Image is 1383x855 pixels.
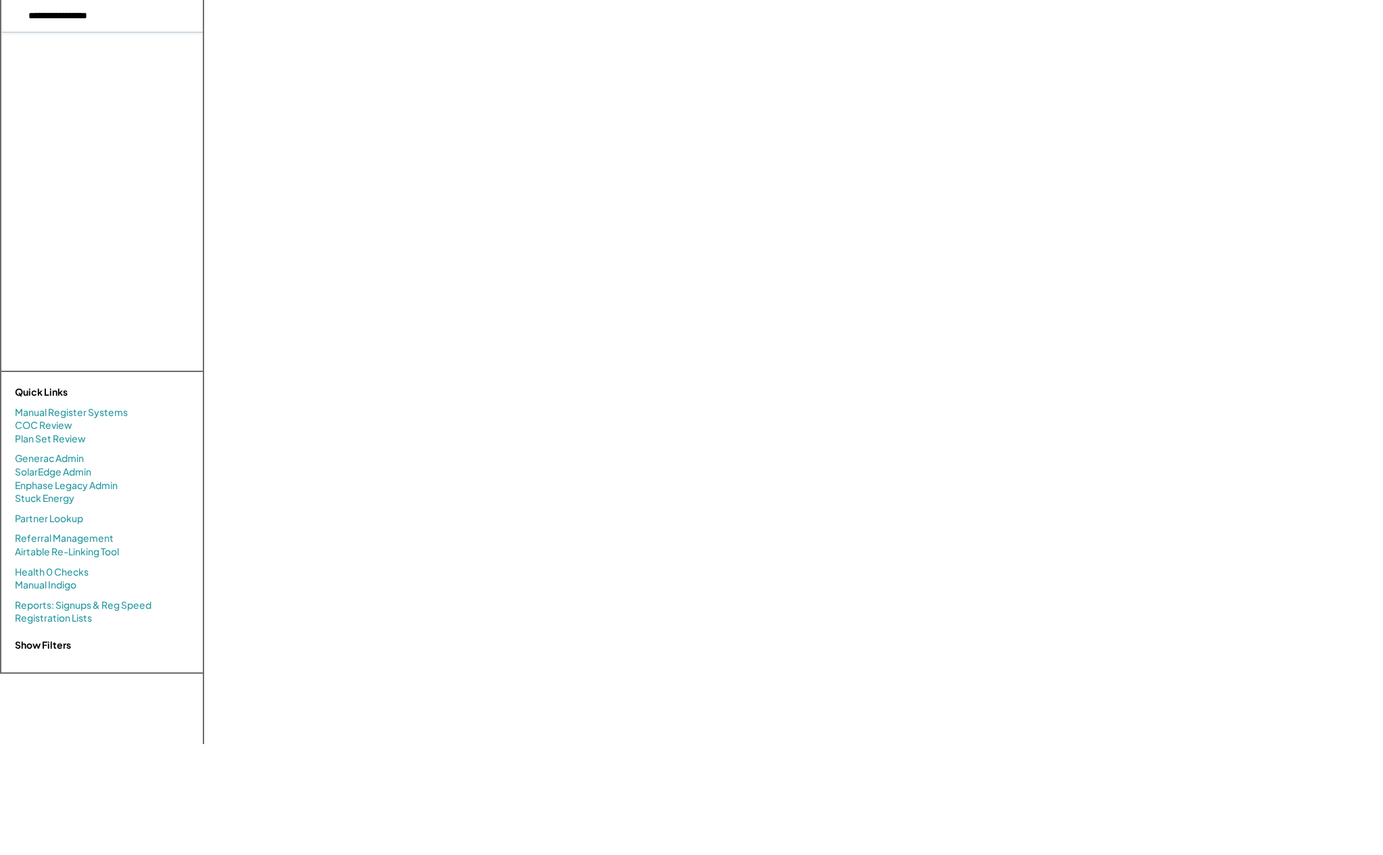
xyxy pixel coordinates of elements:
a: SolarEdge Admin [15,465,91,479]
div: Quick Links [15,386,150,399]
a: COC Review [15,419,72,432]
a: Registration Lists [15,611,92,625]
a: Enphase Legacy Admin [15,479,118,492]
a: Generac Admin [15,452,84,465]
a: Plan Set Review [15,432,86,446]
a: Stuck Energy [15,492,74,505]
a: Partner Lookup [15,512,83,526]
strong: Show Filters [15,639,71,651]
a: Referral Management [15,532,114,545]
a: Manual Indigo [15,578,76,592]
a: Reports: Signups & Reg Speed [15,599,151,612]
a: Health 0 Checks [15,565,89,579]
a: Airtable Re-Linking Tool [15,545,119,559]
a: Manual Register Systems [15,406,128,419]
